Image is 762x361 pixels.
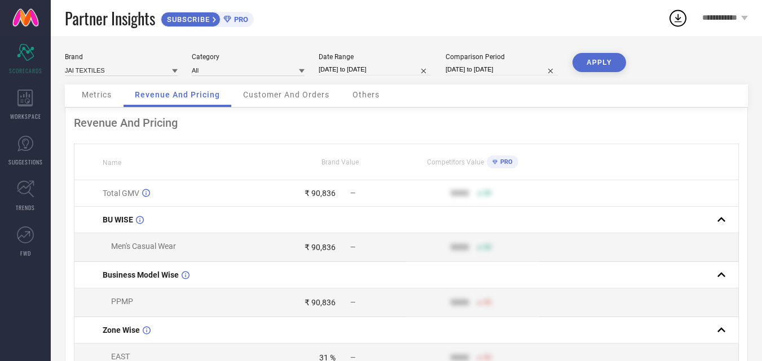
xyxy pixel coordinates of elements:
[111,352,130,361] span: EAST
[103,189,139,198] span: Total GMV
[65,7,155,30] span: Partner Insights
[192,53,305,61] div: Category
[74,116,739,130] div: Revenue And Pricing
[497,158,513,166] span: PRO
[319,53,431,61] div: Date Range
[135,90,220,99] span: Revenue And Pricing
[305,298,336,307] div: ₹ 90,836
[321,158,359,166] span: Brand Value
[103,159,121,167] span: Name
[82,90,112,99] span: Metrics
[483,243,491,251] span: 50
[451,243,469,252] div: 9999
[350,298,355,306] span: —
[111,242,176,251] span: Men's Casual Wear
[8,158,43,166] span: SUGGESTIONS
[668,8,688,28] div: Open download list
[305,243,336,252] div: ₹ 90,836
[243,90,329,99] span: Customer And Orders
[65,53,178,61] div: Brand
[451,298,469,307] div: 9999
[451,189,469,198] div: 9999
[161,15,213,24] span: SUBSCRIBE
[103,215,133,224] span: BU WISE
[350,189,355,197] span: —
[231,15,248,24] span: PRO
[103,326,140,335] span: Zone Wise
[161,9,254,27] a: SUBSCRIBEPRO
[427,158,484,166] span: Competitors Value
[446,64,558,75] input: Select comparison period
[9,66,42,75] span: SCORECARDS
[350,243,355,251] span: —
[483,189,491,197] span: 50
[20,249,31,257] span: FWD
[103,270,179,279] span: Business Model Wise
[483,298,491,306] span: 50
[319,64,431,75] input: Select date range
[16,203,35,212] span: TRENDS
[305,189,336,198] div: ₹ 90,836
[111,297,133,306] span: PPMP
[10,112,41,121] span: WORKSPACE
[446,53,558,61] div: Comparison Period
[353,90,380,99] span: Others
[572,53,626,72] button: APPLY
